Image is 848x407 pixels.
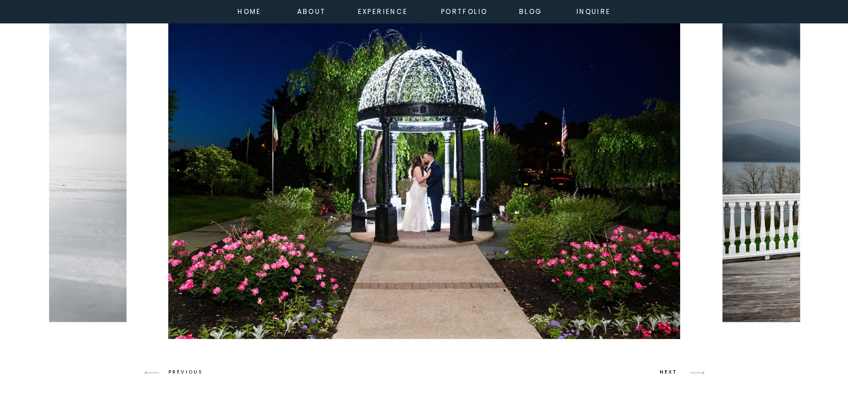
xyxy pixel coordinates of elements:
a: portfolio [440,6,488,16]
a: inquire [574,6,614,16]
a: experience [358,6,403,16]
a: home [235,6,265,16]
h3: NEXT [660,367,681,377]
a: Blog [511,6,551,16]
h3: PREVIOUS [168,367,211,377]
a: about [297,6,322,16]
